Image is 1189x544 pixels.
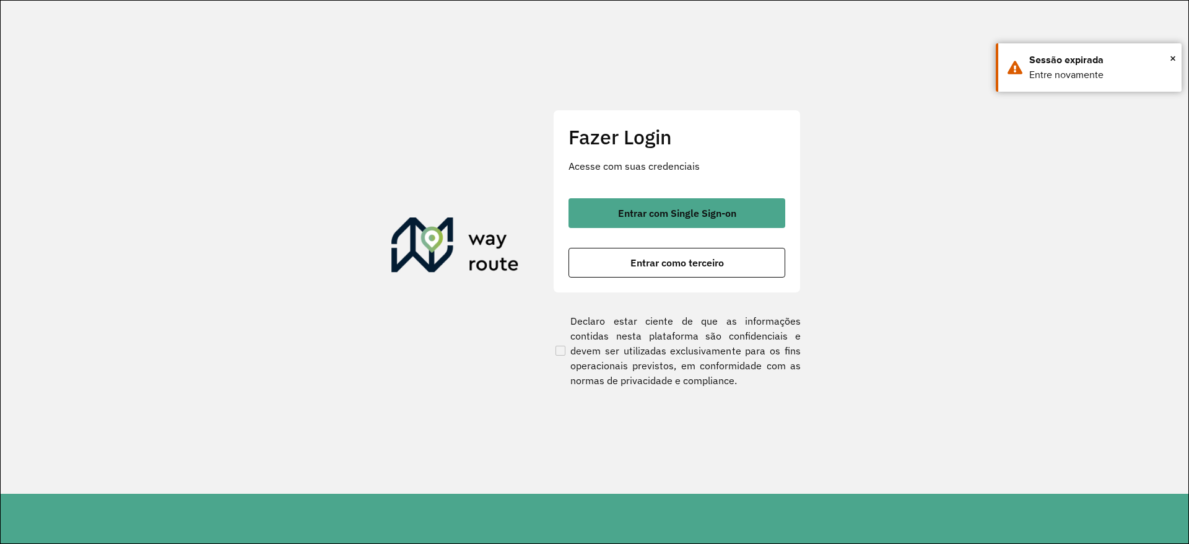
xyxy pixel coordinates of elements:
button: Close [1170,49,1176,68]
h2: Fazer Login [568,125,785,149]
img: Roteirizador AmbevTech [391,217,519,277]
span: Entrar como terceiro [630,258,724,268]
div: Sessão expirada [1029,53,1172,68]
span: Entrar com Single Sign-on [618,208,736,218]
div: Entre novamente [1029,68,1172,82]
button: button [568,198,785,228]
label: Declaro estar ciente de que as informações contidas nesta plataforma são confidenciais e devem se... [553,314,801,388]
p: Acesse com suas credenciais [568,159,785,173]
button: button [568,248,785,278]
span: × [1170,49,1176,68]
